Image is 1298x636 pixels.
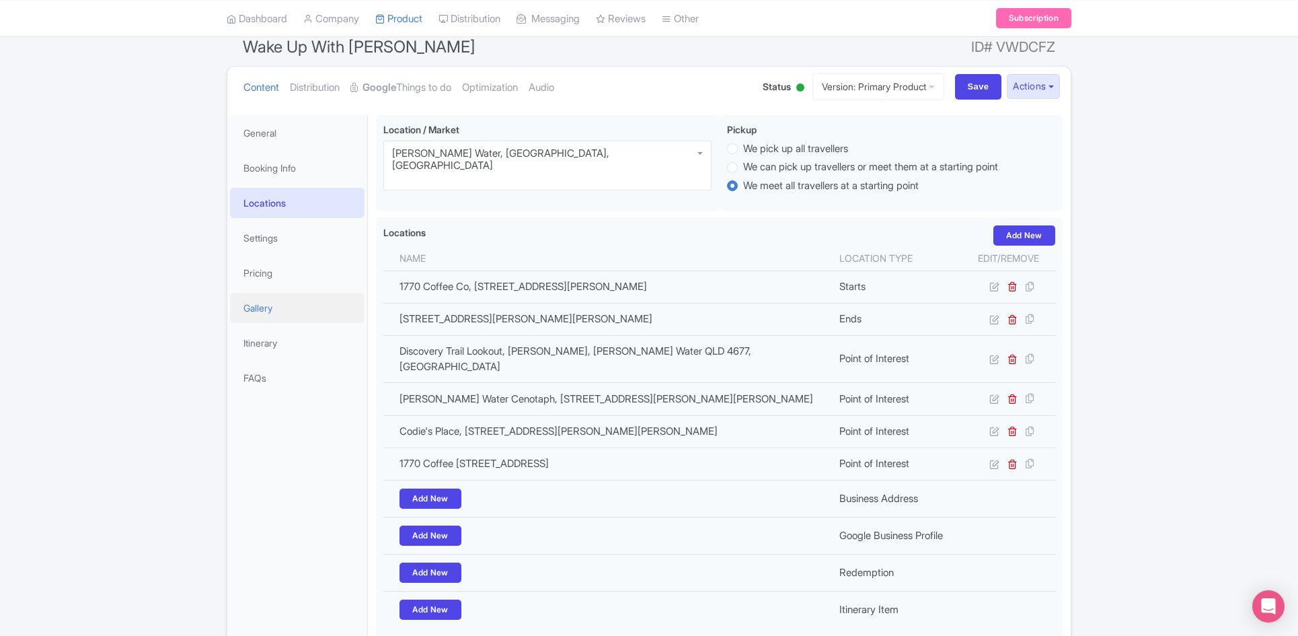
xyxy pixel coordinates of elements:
[962,246,1055,271] th: Edit/Remove
[831,481,962,518] td: Business Address
[743,178,919,194] label: We meet all travellers at a starting point
[399,563,461,583] a: Add New
[763,79,791,94] span: Status
[230,293,365,323] a: Gallery
[743,141,848,157] label: We pick up all travellers
[230,188,365,218] a: Locations
[727,124,757,135] span: Pickup
[831,336,962,383] td: Point of Interest
[383,124,459,135] span: Location / Market
[1252,590,1285,623] div: Open Intercom Messenger
[462,67,518,109] a: Optimization
[230,118,365,148] a: General
[230,328,365,358] a: Itinerary
[529,67,554,109] a: Audio
[383,246,831,271] th: Name
[831,448,962,480] td: Point of Interest
[243,67,279,109] a: Content
[743,160,998,175] label: We can pick up travellers or meet them at a starting point
[812,73,944,100] a: Version: Primary Product
[383,448,831,480] td: 1770 Coffee [STREET_ADDRESS]
[831,415,962,448] td: Point of Interest
[392,147,703,172] div: [PERSON_NAME] Water, [GEOGRAPHIC_DATA], [GEOGRAPHIC_DATA]
[230,153,365,183] a: Booking Info
[350,67,451,109] a: GoogleThings to do
[831,303,962,335] td: Ends
[383,271,831,303] td: 1770 Coffee Co, [STREET_ADDRESS][PERSON_NAME]
[831,518,962,555] td: Google Business Profile
[831,271,962,303] td: Starts
[383,415,831,448] td: Codie's Place, [STREET_ADDRESS][PERSON_NAME][PERSON_NAME]
[993,225,1055,246] a: Add New
[794,78,807,99] div: Active
[243,37,475,57] span: Wake Up With [PERSON_NAME]
[399,600,461,620] a: Add New
[399,489,461,509] a: Add New
[955,74,1002,100] input: Save
[383,225,426,240] label: Locations
[831,592,962,629] td: Itinerary Item
[831,383,962,415] td: Point of Interest
[230,363,365,393] a: FAQs
[831,555,962,592] td: Redemption
[996,8,1071,28] a: Subscription
[971,34,1055,61] span: ID# VWDCFZ
[383,383,831,415] td: [PERSON_NAME] Water Cenotaph, [STREET_ADDRESS][PERSON_NAME][PERSON_NAME]
[383,336,831,383] td: Discovery Trail Lookout, [PERSON_NAME], [PERSON_NAME] Water QLD 4677, [GEOGRAPHIC_DATA]
[1007,74,1060,99] button: Actions
[831,246,962,271] th: Location type
[290,67,340,109] a: Distribution
[230,223,365,253] a: Settings
[230,258,365,288] a: Pricing
[383,303,831,335] td: [STREET_ADDRESS][PERSON_NAME][PERSON_NAME]
[399,526,461,546] a: Add New
[362,80,396,96] strong: Google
